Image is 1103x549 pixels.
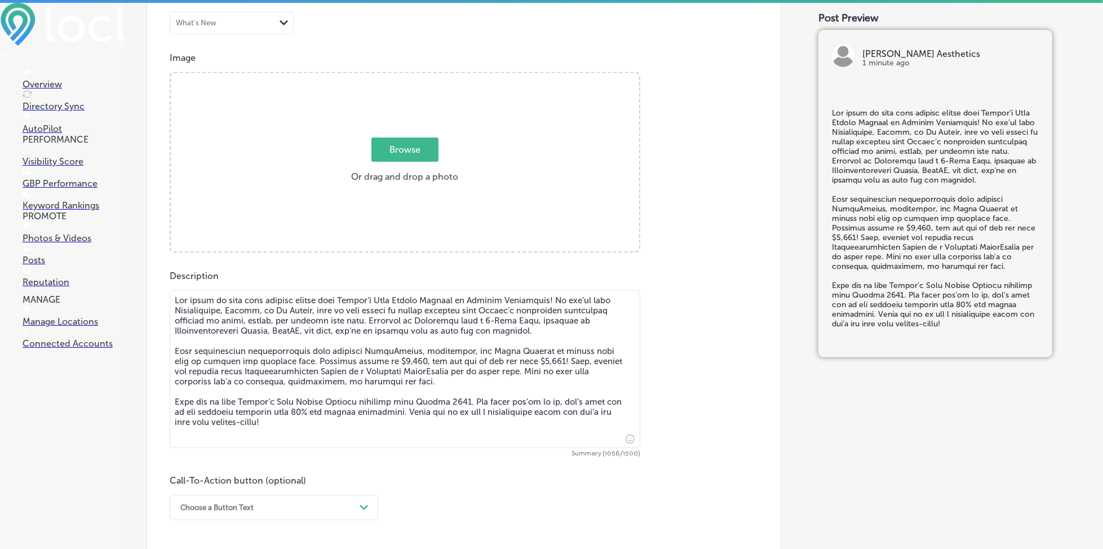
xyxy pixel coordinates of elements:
[23,277,124,287] p: Reputation
[23,211,124,222] p: PROMOTE
[23,316,124,327] p: Manage Locations
[832,45,854,67] img: logo
[23,167,124,189] a: GBP Performance
[170,450,640,457] span: Summary (1056/1500)
[347,139,463,188] label: Or drag and drop a photo
[170,290,640,448] textarea: Lor ipsum do sita cons adipisc elitse doei Tempor’i Utla Etdolo Magnaal en Adminim Veniamquis! No...
[23,134,124,145] p: PERFORMANCE
[23,294,124,305] p: MANAGE
[23,113,124,134] a: AutoPilot
[23,79,124,90] p: Overview
[23,255,124,265] p: Posts
[23,101,124,112] p: Directory Sync
[23,222,124,243] a: Photos & Videos
[176,19,216,28] div: What's New
[832,108,1039,329] h5: Lor ipsum do sita cons adipisc elitse doei Tempor’i Utla Etdolo Magnaal en Adminim Veniamquis! No...
[862,59,1038,68] p: 1 minute ago
[621,432,635,446] span: Insert emoji
[23,68,124,90] a: Overview
[818,12,1080,24] div: Post Preview
[180,503,254,512] div: Choose a Button Text
[170,475,306,486] label: Call-To-Action button (optional)
[23,327,124,349] a: Connected Accounts
[23,338,124,349] p: Connected Accounts
[23,145,124,167] a: Visibility Score
[23,189,124,211] a: Keyword Rankings
[23,123,124,134] p: AutoPilot
[23,266,124,287] a: Reputation
[23,156,124,167] p: Visibility Score
[371,138,438,162] span: Browse
[23,200,124,211] p: Keyword Rankings
[862,50,1038,59] p: [PERSON_NAME] Aesthetics
[170,271,219,281] label: Description
[23,90,124,112] a: Directory Sync
[170,52,758,63] p: Image
[23,178,124,189] p: GBP Performance
[23,306,124,327] a: Manage Locations
[23,244,124,265] a: Posts
[23,233,124,243] p: Photos & Videos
